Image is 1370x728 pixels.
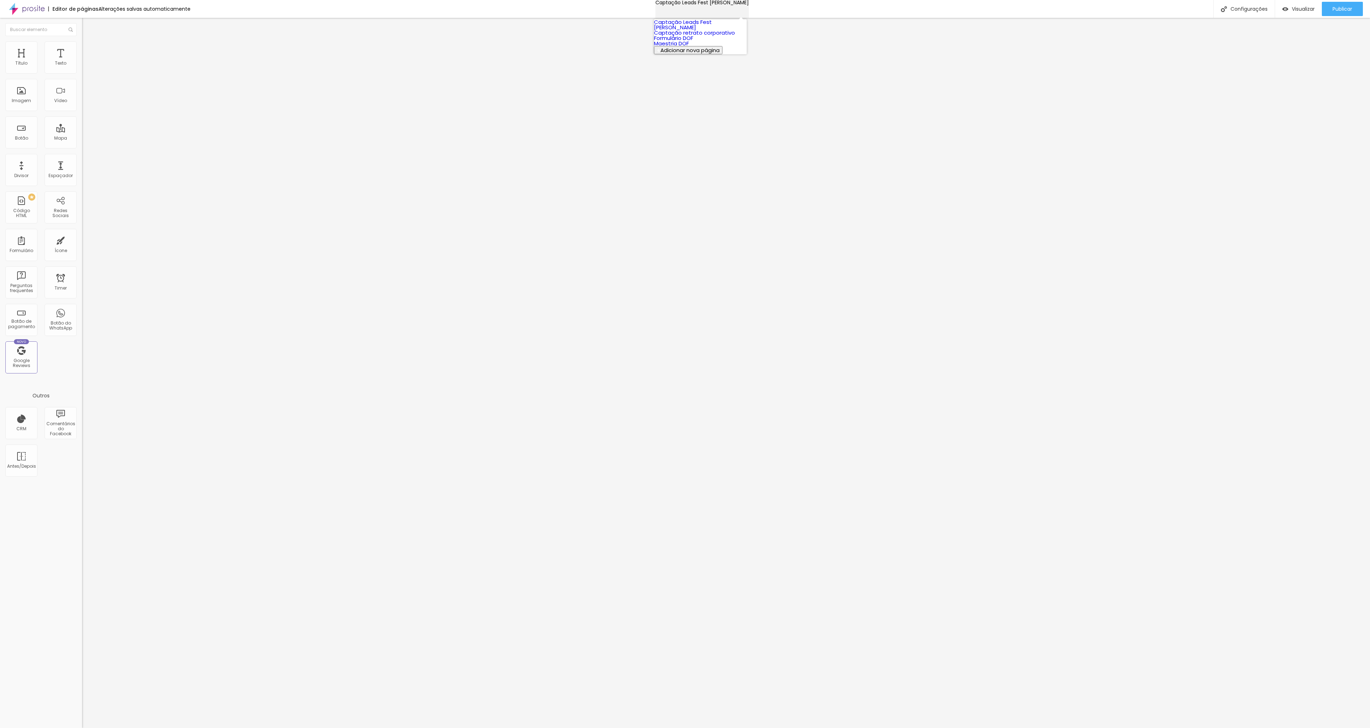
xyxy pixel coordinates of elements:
[15,136,28,141] div: Botão
[654,29,735,36] a: Captação retrato corporativo
[46,321,75,331] div: Botão do WhatsApp
[55,248,67,253] div: Ícone
[54,98,67,103] div: Vídeo
[1221,6,1227,12] img: Icone
[54,136,67,141] div: Mapa
[7,283,35,293] div: Perguntas frequentes
[5,23,77,36] input: Buscar elemento
[1275,2,1322,16] button: Visualizar
[14,339,29,344] div: Novo
[55,61,66,66] div: Texto
[654,40,689,47] a: Maestria DOF
[7,208,35,219] div: Código HTML
[82,18,1370,728] iframe: Editor
[48,6,98,11] div: Editor de páginas
[654,34,693,42] a: Formulário DOF
[10,248,33,253] div: Formulário
[46,421,75,437] div: Comentários do Facebook
[1282,6,1288,12] img: view-1.svg
[55,286,67,291] div: Timer
[16,426,26,431] div: CRM
[98,6,191,11] div: Alterações salvas automaticamente
[68,27,73,32] img: Icone
[49,173,73,178] div: Espaçador
[1322,2,1363,16] button: Publicar
[12,98,31,103] div: Imagem
[7,464,35,469] div: Antes/Depois
[654,46,722,54] button: Adicionar nova página
[1333,6,1352,12] span: Publicar
[660,46,720,54] span: Adicionar nova página
[14,173,29,178] div: Divisor
[46,208,75,219] div: Redes Sociais
[1292,6,1315,12] span: Visualizar
[15,61,27,66] div: Título
[7,358,35,368] div: Google Reviews
[7,319,35,329] div: Botão de pagamento
[654,18,712,31] a: Captação Leads Fest [PERSON_NAME]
